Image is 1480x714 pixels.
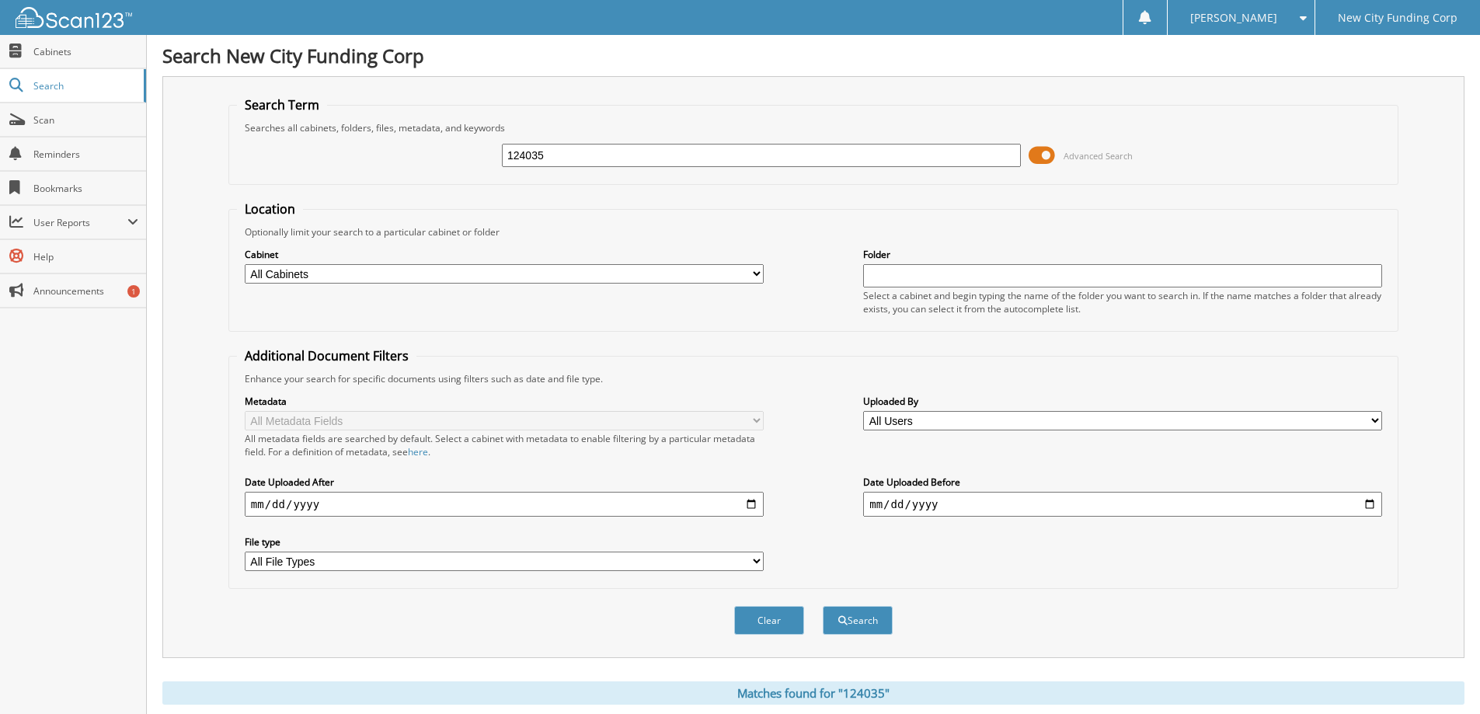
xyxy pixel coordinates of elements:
[863,248,1382,261] label: Folder
[1338,13,1457,23] span: New City Funding Corp
[245,395,764,408] label: Metadata
[245,475,764,489] label: Date Uploaded After
[33,216,127,229] span: User Reports
[863,395,1382,408] label: Uploaded By
[863,492,1382,517] input: end
[33,284,138,298] span: Announcements
[162,43,1464,68] h1: Search New City Funding Corp
[245,248,764,261] label: Cabinet
[33,148,138,161] span: Reminders
[237,347,416,364] legend: Additional Document Filters
[237,372,1390,385] div: Enhance your search for specific documents using filters such as date and file type.
[863,475,1382,489] label: Date Uploaded Before
[734,606,804,635] button: Clear
[237,96,327,113] legend: Search Term
[33,45,138,58] span: Cabinets
[237,225,1390,239] div: Optionally limit your search to a particular cabinet or folder
[863,289,1382,315] div: Select a cabinet and begin typing the name of the folder you want to search in. If the name match...
[237,200,303,218] legend: Location
[408,445,428,458] a: here
[245,432,764,458] div: All metadata fields are searched by default. Select a cabinet with metadata to enable filtering b...
[33,182,138,195] span: Bookmarks
[245,535,764,549] label: File type
[33,250,138,263] span: Help
[33,79,136,92] span: Search
[16,7,132,28] img: scan123-logo-white.svg
[237,121,1390,134] div: Searches all cabinets, folders, files, metadata, and keywords
[127,285,140,298] div: 1
[1064,150,1133,162] span: Advanced Search
[1190,13,1277,23] span: [PERSON_NAME]
[33,113,138,127] span: Scan
[823,606,893,635] button: Search
[245,492,764,517] input: start
[162,681,1464,705] div: Matches found for "124035"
